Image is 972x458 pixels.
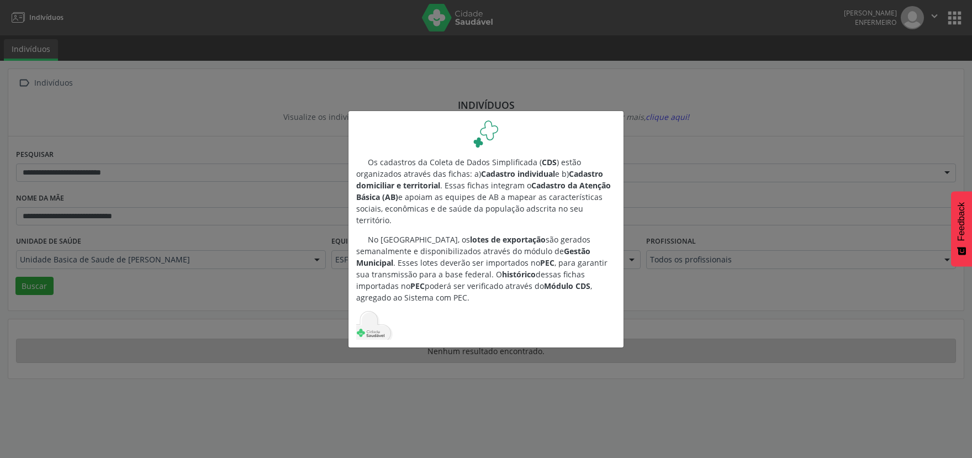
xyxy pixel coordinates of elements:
b: Cadastro domiciliar e territorial [356,169,603,191]
b: Módulo CDS [544,281,590,291]
b: Gestão Municipal [356,246,590,268]
b: PEC [540,257,554,268]
b: PEC [410,281,425,291]
b: CDS [542,157,557,167]
p: No [GEOGRAPHIC_DATA], os são gerados semanalmente e disponibilizados através do módulo de . Esses... [356,234,616,303]
p: Os cadastros da Coleta de Dados Simplificada ( ) estão organizados através das fichas: a) e b) . ... [356,156,616,226]
img: Logo Cidade Saudável [356,311,393,340]
b: Cadastro da Atenção Básica (AB) [356,180,611,202]
button: Feedback - Mostrar pesquisa [951,191,972,266]
img: Logo Cidade Saudável [473,119,500,149]
b: Cadastro individual [481,169,555,179]
span: Feedback [957,202,966,241]
b: histórico [502,269,536,280]
b: lotes de exportação [470,234,546,245]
